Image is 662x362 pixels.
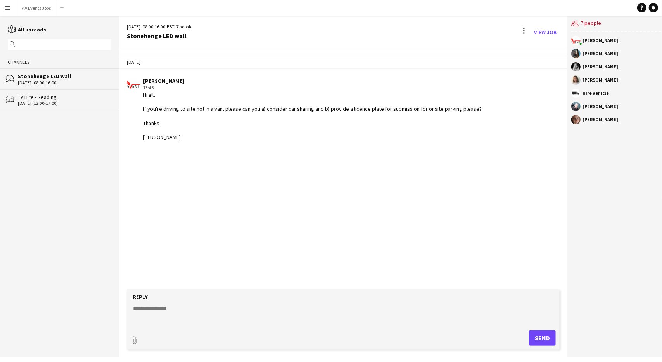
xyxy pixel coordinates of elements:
[582,104,618,109] div: [PERSON_NAME]
[571,16,661,32] div: 7 people
[18,94,111,101] div: TV Hire - Reading
[582,117,618,122] div: [PERSON_NAME]
[119,56,567,69] div: [DATE]
[18,80,111,85] div: [DATE] (08:00-16:00)
[582,51,618,56] div: [PERSON_NAME]
[127,23,192,30] div: [DATE] (08:00-16:00) | 7 people
[531,26,560,38] a: View Job
[529,330,556,346] button: Send
[143,84,482,91] div: 13:45
[582,64,618,69] div: [PERSON_NAME]
[582,78,618,82] div: [PERSON_NAME]
[167,24,175,30] span: BST
[127,32,192,39] div: Stonehenge LED wall
[582,38,618,43] div: [PERSON_NAME]
[143,77,482,84] div: [PERSON_NAME]
[582,91,609,96] div: Hire Vehicle
[133,293,148,300] label: Reply
[18,73,111,80] div: Stonehenge LED wall
[16,0,57,16] button: AV Events Jobs
[8,26,46,33] a: All unreads
[18,101,111,106] div: [DATE] (13:00-17:00)
[143,91,482,141] div: Hi all, If you're driving to site not in a van, please can you a) consider car sharing and b) pro...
